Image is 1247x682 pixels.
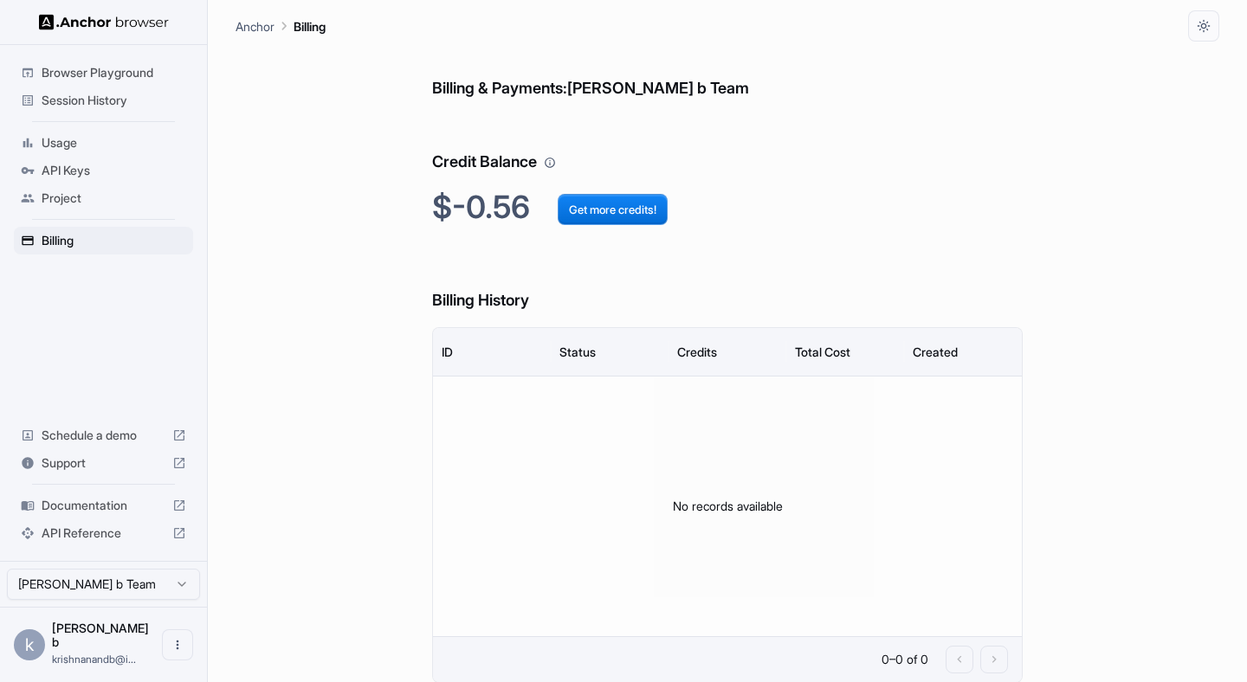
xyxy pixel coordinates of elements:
p: 0–0 of 0 [882,651,928,668]
span: krishnanand b [52,621,149,649]
nav: breadcrumb [236,16,326,35]
span: Session History [42,92,186,109]
span: API Reference [42,524,165,542]
div: Session History [14,87,193,114]
span: Documentation [42,497,165,514]
div: Documentation [14,492,193,519]
button: Open menu [162,629,193,660]
span: Usage [42,134,186,151]
div: Credits [677,344,717,359]
div: k [14,629,45,660]
span: Browser Playground [42,64,186,81]
div: Total Cost [795,344,850,359]
img: Anchor Logo [39,14,169,30]
div: Billing [14,227,193,254]
p: Billing [294,17,326,35]
h6: Billing & Payments: [PERSON_NAME] b Team [432,42,1023,101]
button: Get more credits! [558,194,668,225]
div: API Keys [14,157,193,184]
div: Created [913,344,958,359]
span: Support [42,454,165,472]
div: No records available [433,376,1022,636]
span: API Keys [42,162,186,179]
div: ID [442,344,453,359]
span: Project [42,190,186,207]
span: Billing [42,232,186,249]
div: Status [559,344,596,359]
div: API Reference [14,519,193,547]
div: Project [14,184,193,212]
div: Browser Playground [14,59,193,87]
h2: $-0.56 [432,189,1023,226]
div: Usage [14,129,193,157]
span: Schedule a demo [42,427,165,444]
h6: Billing History [432,254,1023,313]
svg: Your credit balance will be consumed as you use the API. Visit the usage page to view a breakdown... [544,157,556,169]
div: Support [14,449,193,477]
h6: Credit Balance [432,115,1023,175]
div: Schedule a demo [14,421,193,449]
p: Anchor [236,17,275,35]
span: krishnanandb@imagineers.dev [52,653,136,666]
